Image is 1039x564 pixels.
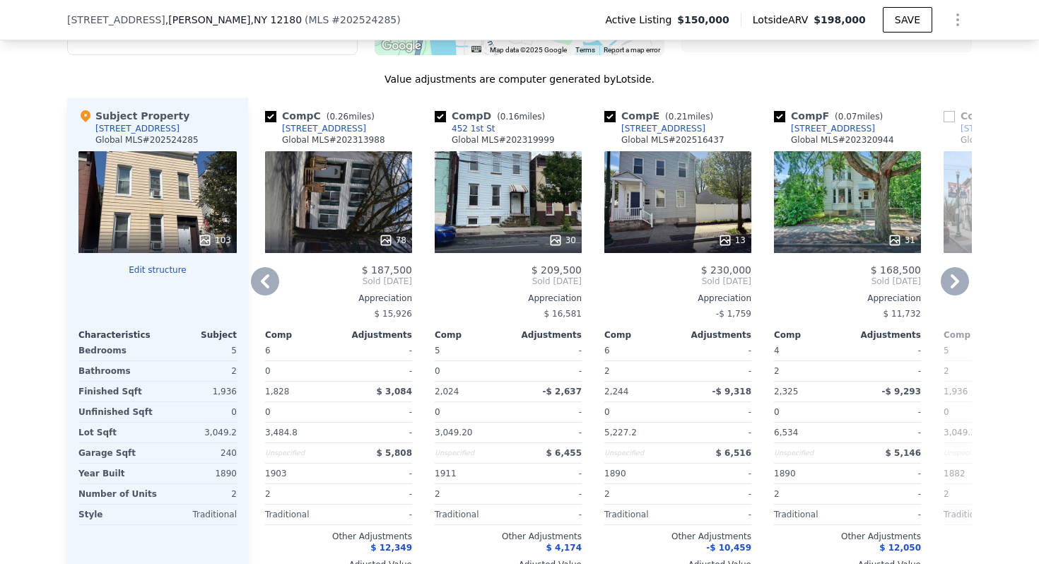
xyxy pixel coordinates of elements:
span: $ 209,500 [532,264,582,276]
div: Traditional [944,505,1014,524]
span: $ 12,050 [879,543,921,553]
div: Comp F [774,109,888,123]
div: Global MLS # 202320944 [791,134,894,146]
span: $ 16,581 [544,309,582,319]
span: Map data ©2025 Google [490,46,567,54]
div: 2 [774,484,845,504]
div: Garage Sqft [78,443,155,463]
div: Comp E [604,109,719,123]
span: Sold [DATE] [604,276,751,287]
div: - [681,484,751,504]
span: $ 4,174 [546,543,582,553]
img: Google [378,37,425,55]
div: Appreciation [265,293,412,304]
div: - [850,361,921,381]
div: Adjustments [508,329,582,341]
div: - [850,341,921,360]
div: ( ) [305,13,401,27]
div: 13 [718,233,746,247]
div: Other Adjustments [774,531,921,542]
div: 31 [888,233,915,247]
div: - [341,505,412,524]
div: 2 [435,484,505,504]
div: - [341,361,412,381]
div: Comp [774,329,847,341]
div: Adjustments [339,329,412,341]
button: Show Options [944,6,972,34]
div: - [341,484,412,504]
div: Year Built [78,464,155,483]
span: 4 [774,346,780,356]
span: -$ 1,759 [716,309,751,319]
div: - [850,402,921,422]
div: 240 [160,443,237,463]
div: Comp [435,329,508,341]
div: - [850,464,921,483]
div: Global MLS # 202524285 [95,134,199,146]
span: 6 [604,346,610,356]
span: $ 6,516 [716,448,751,458]
div: 1890 [774,464,845,483]
div: 2 [265,484,336,504]
a: 452 1st St [435,123,495,134]
span: -$ 10,459 [706,543,751,553]
span: 0.07 [838,112,857,122]
button: Keyboard shortcuts [471,46,481,52]
div: - [850,484,921,504]
div: Other Adjustments [604,531,751,542]
span: 5 [435,346,440,356]
div: Comp [604,329,678,341]
span: 0.16 [500,112,519,122]
div: Finished Sqft [78,382,155,401]
div: Characteristics [78,329,158,341]
div: - [341,423,412,442]
div: - [681,464,751,483]
span: $150,000 [677,13,729,27]
span: 0 [435,407,440,417]
span: 6 [265,346,271,356]
span: $ 11,732 [884,309,921,319]
div: Bathrooms [78,361,155,381]
div: Comp [265,329,339,341]
div: Comp D [435,109,551,123]
div: 2 [163,484,237,504]
div: Subject Property [78,109,189,123]
div: [STREET_ADDRESS] [791,123,875,134]
div: Traditional [435,505,505,524]
div: Other Adjustments [265,531,412,542]
div: [STREET_ADDRESS] [621,123,705,134]
a: Terms (opens in new tab) [575,46,595,54]
span: ( miles) [659,112,719,122]
span: Sold [DATE] [435,276,582,287]
div: - [681,361,751,381]
span: $198,000 [814,14,866,25]
span: 2,325 [774,387,798,396]
div: 1903 [265,464,336,483]
span: MLS [309,14,329,25]
div: Subject [158,329,237,341]
div: - [681,505,751,524]
div: Unspecified [944,443,1014,463]
div: 0 [265,361,336,381]
div: 452 1st St [452,123,495,134]
div: 5 [160,341,237,360]
div: Bedrooms [78,341,155,360]
div: Global MLS # 202319999 [452,134,555,146]
div: Style [78,505,155,524]
span: 0 [944,407,949,417]
div: [STREET_ADDRESS] [282,123,366,134]
span: -$ 2,637 [543,387,582,396]
div: - [511,484,582,504]
div: Adjustments [678,329,751,341]
div: 1911 [435,464,505,483]
div: Appreciation [435,293,582,304]
div: 1890 [604,464,675,483]
div: Comp C [265,109,380,123]
span: 3,049.20 [435,428,472,437]
div: Traditional [265,505,336,524]
div: Traditional [774,505,845,524]
div: Lot Sqft [78,423,155,442]
div: - [511,464,582,483]
div: - [850,505,921,524]
div: Global MLS # 202516437 [621,134,724,146]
